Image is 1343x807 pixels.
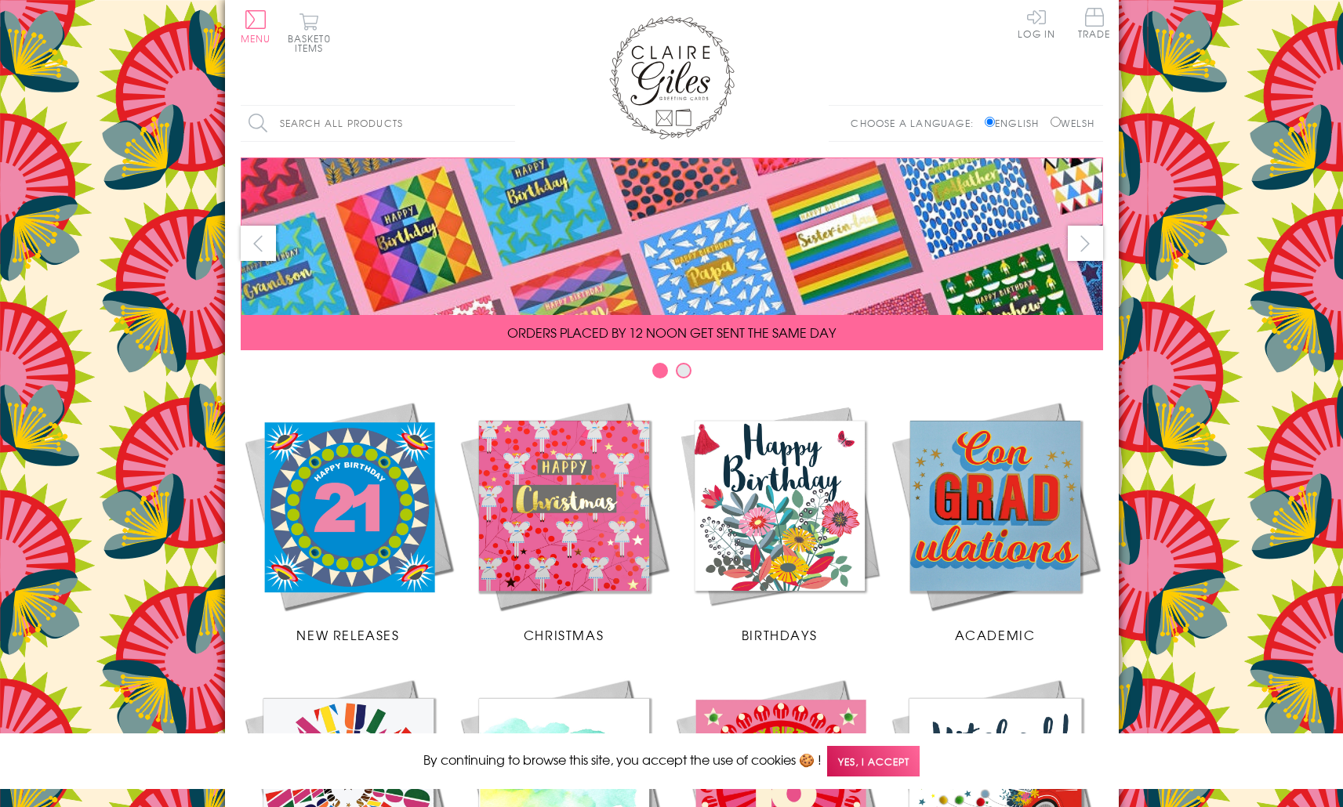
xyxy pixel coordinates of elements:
[652,363,668,378] button: Carousel Page 1 (Current Slide)
[499,106,515,141] input: Search
[985,117,995,127] input: English
[524,625,604,644] span: Christmas
[241,226,276,261] button: prev
[241,31,271,45] span: Menu
[851,116,982,130] p: Choose a language:
[676,363,691,378] button: Carousel Page 2
[827,746,920,776] span: Yes, I accept
[507,323,836,342] span: ORDERS PLACED BY 12 NOON GET SENT THE SAME DAY
[241,362,1103,386] div: Carousel Pagination
[985,116,1047,130] label: English
[887,398,1103,644] a: Academic
[241,398,456,644] a: New Releases
[456,398,672,644] a: Christmas
[1078,8,1111,38] span: Trade
[1078,8,1111,42] a: Trade
[1068,226,1103,261] button: next
[1051,116,1095,130] label: Welsh
[742,625,817,644] span: Birthdays
[295,31,331,55] span: 0 items
[672,398,887,644] a: Birthdays
[296,625,399,644] span: New Releases
[241,106,515,141] input: Search all products
[955,625,1036,644] span: Academic
[288,13,331,52] button: Basket0 items
[609,16,735,139] img: Claire Giles Greetings Cards
[241,10,271,43] button: Menu
[1051,117,1061,127] input: Welsh
[1018,8,1055,38] a: Log In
